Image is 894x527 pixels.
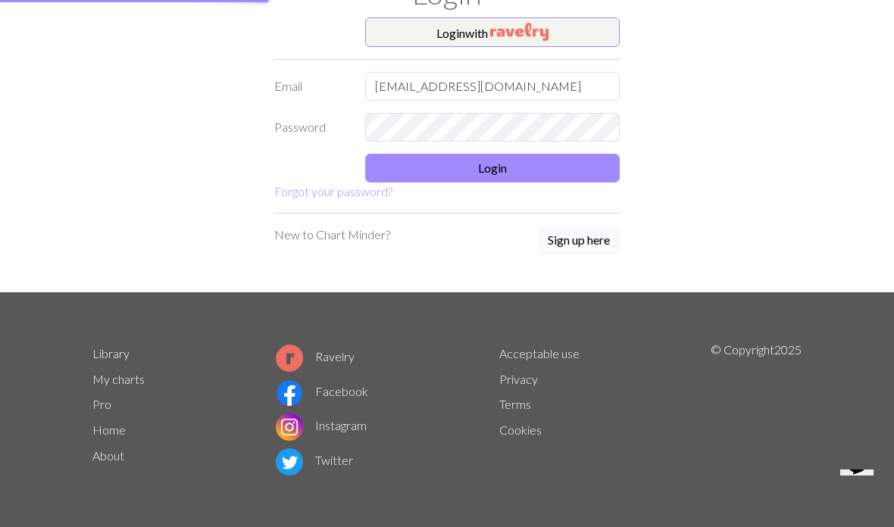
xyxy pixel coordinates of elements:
a: Ravelry [276,349,355,363]
a: Pro [92,397,111,411]
a: Acceptable use [499,346,580,360]
iframe: chat widget [834,469,885,518]
a: About [92,448,124,463]
p: © Copyright 2025 [711,341,802,479]
a: Terms [499,397,531,411]
img: Facebook logo [276,379,303,407]
a: Cookies [499,423,542,437]
img: Twitter logo [276,448,303,476]
button: Loginwith [365,17,620,48]
label: Password [265,113,356,142]
label: Email [265,72,356,101]
img: Instagram logo [276,413,303,441]
button: Login [365,154,620,182]
a: Forgot your password? [274,184,392,198]
a: Twitter [276,453,353,467]
a: Privacy [499,372,538,386]
a: Instagram [276,418,367,432]
a: Home [92,423,126,437]
a: My charts [92,372,145,386]
img: Ravelry logo [276,345,303,372]
a: Sign up here [538,226,620,256]
a: Library [92,346,130,360]
img: Ravelry [490,23,549,41]
p: New to Chart Minder? [274,226,390,244]
a: Facebook [276,384,368,398]
button: Sign up here [538,226,620,254]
